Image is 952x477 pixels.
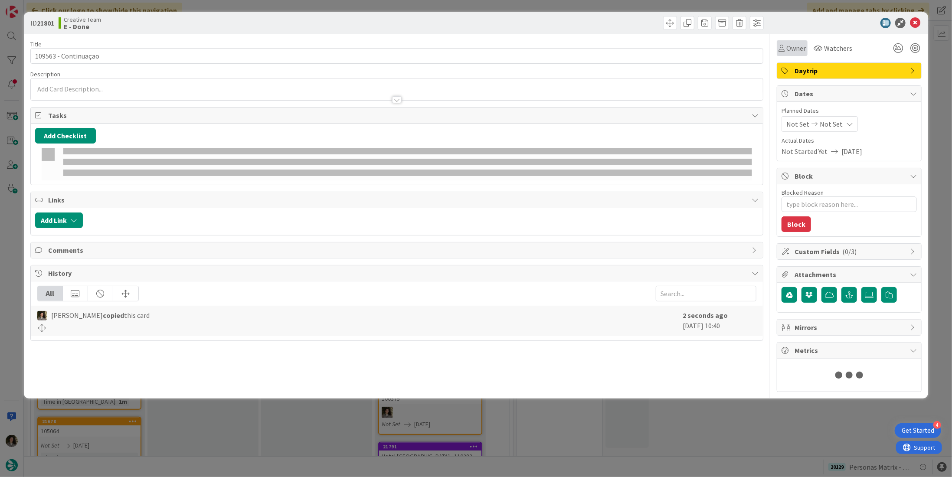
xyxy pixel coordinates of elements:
span: ( 0/3 ) [842,247,857,256]
div: All [38,286,63,301]
span: Dates [795,88,906,99]
span: History [48,268,747,278]
span: Creative Team [64,16,101,23]
span: Watchers [824,43,852,53]
span: [PERSON_NAME] this card [51,310,150,320]
span: Links [48,195,747,205]
span: Not Started Yet [782,146,828,157]
button: Block [782,216,811,232]
input: type card name here... [30,48,763,64]
img: MS [37,311,47,320]
div: [DATE] 10:40 [683,310,756,332]
span: Actual Dates [782,136,917,145]
label: Title [30,40,42,48]
span: Mirrors [795,322,906,333]
span: Custom Fields [795,246,906,257]
span: Metrics [795,345,906,356]
span: Daytrip [795,65,906,76]
span: Support [18,1,39,12]
span: Not Set [786,119,809,129]
b: 2 seconds ago [683,311,728,320]
span: Tasks [48,110,747,121]
span: ID [30,18,54,28]
b: 21801 [37,19,54,27]
div: Get Started [902,426,934,435]
b: copied [103,311,124,320]
div: 4 [933,421,941,429]
span: Owner [786,43,806,53]
span: Not Set [820,119,843,129]
span: Block [795,171,906,181]
span: Comments [48,245,747,255]
button: Add Link [35,212,83,228]
span: Description [30,70,60,78]
span: Attachments [795,269,906,280]
span: [DATE] [841,146,862,157]
label: Blocked Reason [782,189,824,196]
div: Open Get Started checklist, remaining modules: 4 [895,423,941,438]
input: Search... [656,286,756,301]
b: E - Done [64,23,101,30]
button: Add Checklist [35,128,96,144]
span: Planned Dates [782,106,917,115]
